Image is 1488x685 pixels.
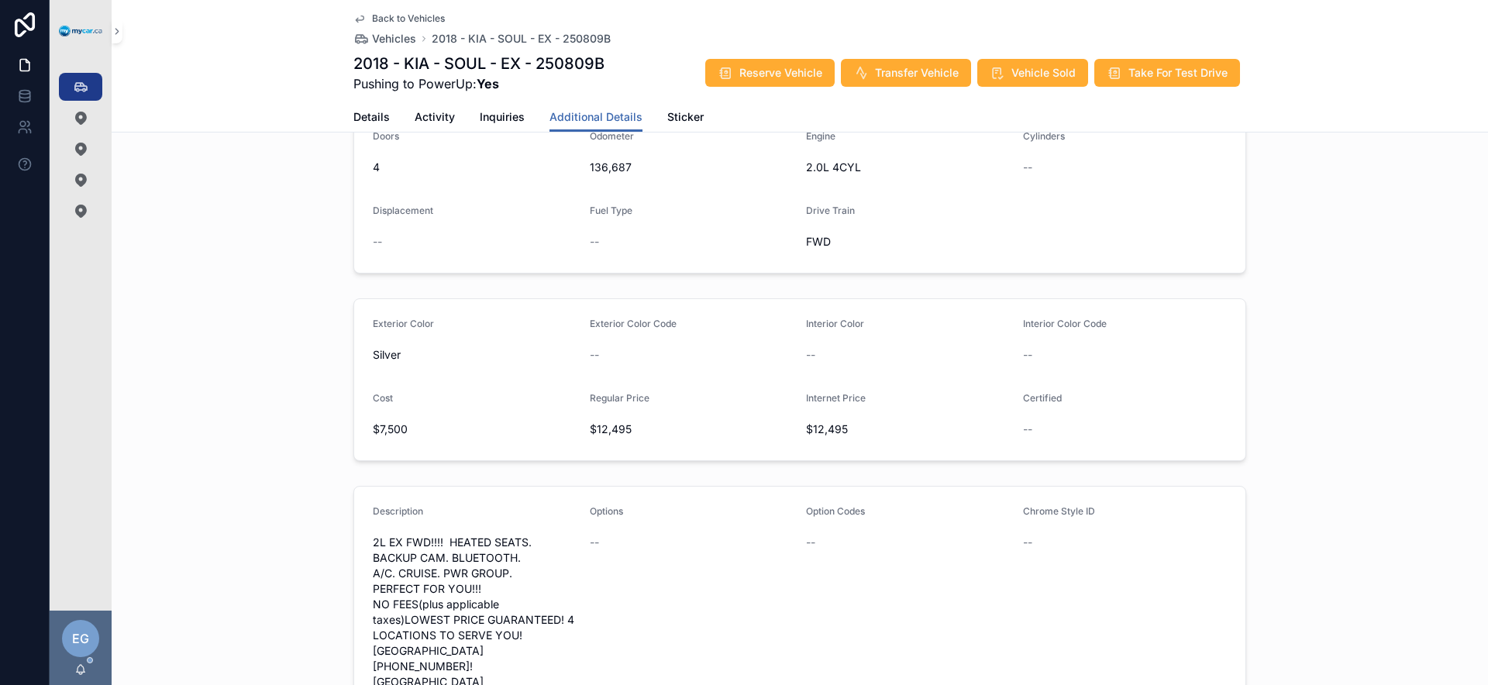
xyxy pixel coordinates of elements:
span: Certified [1023,392,1062,404]
span: Transfer Vehicle [875,65,959,81]
a: Vehicles [353,31,416,46]
span: $12,495 [590,422,794,437]
span: $12,495 [806,422,1011,437]
span: Sticker [667,109,704,125]
span: -- [1023,347,1032,363]
span: Chrome Style ID [1023,505,1095,517]
a: 2018 - KIA - SOUL - EX - 250809B [432,31,611,46]
span: Internet Price [806,392,866,404]
span: Fuel Type [590,205,632,216]
span: 2.0L 4CYL [806,160,1011,175]
span: -- [1023,535,1032,550]
span: Exterior Color Code [590,318,677,329]
strong: Yes [477,76,499,91]
span: -- [590,535,599,550]
span: Option Codes [806,505,865,517]
span: $7,500 [373,422,577,437]
span: Back to Vehicles [372,12,445,25]
span: Additional Details [549,109,642,125]
span: -- [590,234,599,250]
span: Reserve Vehicle [739,65,822,81]
a: Activity [415,103,455,134]
span: FWD [806,234,1011,250]
a: Inquiries [480,103,525,134]
span: Pushing to PowerUp: [353,74,604,93]
span: -- [590,347,599,363]
span: Interior Color [806,318,864,329]
span: Vehicle Sold [1011,65,1076,81]
span: -- [806,535,815,550]
span: Cost [373,392,393,404]
span: Engine [806,130,835,142]
button: Reserve Vehicle [705,59,835,87]
button: Vehicle Sold [977,59,1088,87]
span: -- [1023,160,1032,175]
span: -- [1023,422,1032,437]
span: Description [373,505,423,517]
span: Exterior Color [373,318,434,329]
img: App logo [59,26,102,37]
span: Drive Train [806,205,855,216]
span: Details [353,109,390,125]
span: Regular Price [590,392,649,404]
button: Transfer Vehicle [841,59,971,87]
h1: 2018 - KIA - SOUL - EX - 250809B [353,53,604,74]
span: Silver [373,347,401,363]
a: Details [353,103,390,134]
a: Additional Details [549,103,642,133]
span: 4 [373,160,577,175]
span: Inquiries [480,109,525,125]
span: Interior Color Code [1023,318,1107,329]
span: Activity [415,109,455,125]
span: Cylinders [1023,130,1065,142]
button: Take For Test Drive [1094,59,1240,87]
span: EG [72,629,89,648]
span: -- [373,234,382,250]
span: -- [806,347,815,363]
span: Vehicles [372,31,416,46]
a: Sticker [667,103,704,134]
span: Odometer [590,130,634,142]
span: 136,687 [590,160,794,175]
div: scrollable content [50,62,112,245]
span: Doors [373,130,399,142]
span: Options [590,505,623,517]
span: Take For Test Drive [1128,65,1228,81]
span: Displacement [373,205,433,216]
a: Back to Vehicles [353,12,445,25]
